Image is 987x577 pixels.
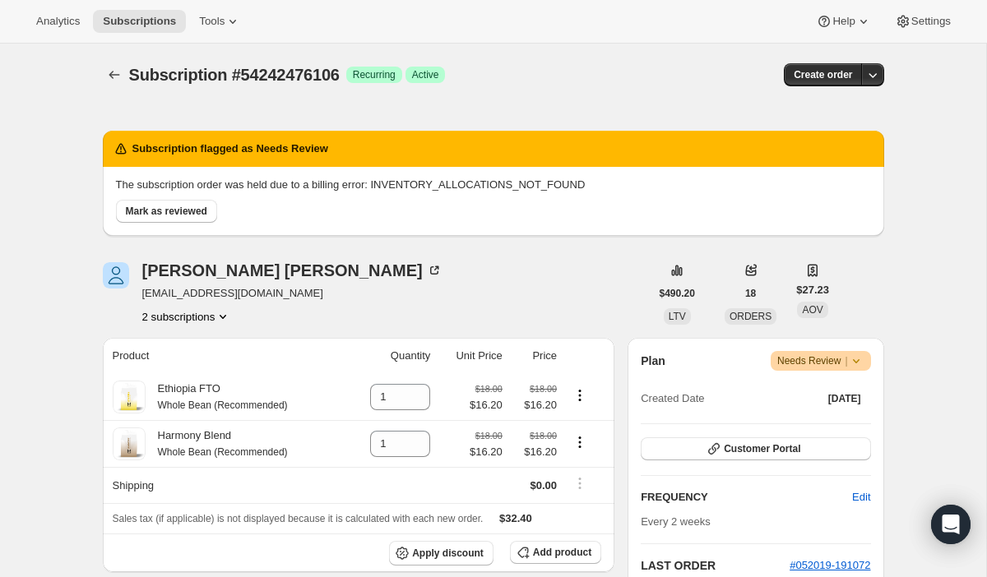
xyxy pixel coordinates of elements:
[832,15,855,28] span: Help
[345,338,435,374] th: Quantity
[641,557,790,574] h2: LAST ORDER
[470,444,503,460] span: $16.20
[199,15,225,28] span: Tools
[103,15,176,28] span: Subscriptions
[641,353,665,369] h2: Plan
[116,177,871,193] p: The subscription order was held due to a billing error: INVENTORY_ALLOCATIONS_NOT_FOUND
[146,427,288,460] div: Harmony Blend
[142,262,443,279] div: [PERSON_NAME] [PERSON_NAME]
[116,200,217,223] button: Mark as reviewed
[189,10,251,33] button: Tools
[435,338,507,374] th: Unit Price
[512,444,557,460] span: $16.20
[132,141,328,157] h2: Subscription flagged as Needs Review
[412,547,484,560] span: Apply discount
[745,287,756,300] span: 18
[641,437,870,460] button: Customer Portal
[103,467,346,503] th: Shipping
[113,513,484,524] span: Sales tax (if applicable) is not displayed because it is calculated with each new order.
[911,15,951,28] span: Settings
[794,68,852,81] span: Create order
[36,15,80,28] span: Analytics
[475,431,503,441] small: $18.00
[567,386,593,404] button: Product actions
[158,399,288,411] small: Whole Bean (Recommended)
[510,541,601,564] button: Add product
[828,392,861,405] span: [DATE]
[499,512,532,524] span: $32.40
[806,10,881,33] button: Help
[475,384,503,394] small: $18.00
[641,489,852,505] h2: FREQUENCY
[567,433,593,451] button: Product actions
[735,282,766,305] button: 18
[931,505,971,544] div: Open Intercom Messenger
[802,304,822,316] span: AOV
[641,390,704,407] span: Created Date
[126,205,207,218] span: Mark as reviewed
[103,63,126,86] button: Subscriptions
[842,484,880,510] button: Edit
[852,489,870,505] span: Edit
[26,10,90,33] button: Analytics
[790,557,870,574] button: #052019-191072
[353,68,396,81] span: Recurring
[507,338,562,374] th: Price
[777,353,864,369] span: Needs Review
[790,559,870,571] a: #052019-191072
[641,515,711,528] span: Every 2 weeks
[129,66,340,84] span: Subscription #54242476106
[530,384,557,394] small: $18.00
[113,427,146,460] img: product img
[845,354,847,367] span: |
[530,431,557,441] small: $18.00
[470,397,503,413] span: $16.20
[567,474,593,492] button: Shipping actions
[412,68,439,81] span: Active
[784,63,862,86] button: Create order
[885,10,961,33] button: Settings
[730,311,772,322] span: ORDERS
[796,282,829,298] span: $27.23
[724,442,800,455] span: Customer Portal
[389,541,493,565] button: Apply discount
[660,287,695,300] span: $490.20
[93,10,186,33] button: Subscriptions
[650,282,705,305] button: $490.20
[146,381,288,413] div: Ethiopia FTO
[103,338,346,374] th: Product
[142,285,443,302] span: [EMAIL_ADDRESS][DOMAIN_NAME]
[113,381,146,413] img: product img
[669,311,686,322] span: LTV
[103,262,129,288] span: gwen kohlenberg
[158,446,288,458] small: Whole Bean (Recommended)
[512,397,557,413] span: $16.20
[533,546,591,559] span: Add product
[818,387,871,410] button: [DATE]
[531,479,558,492] span: $0.00
[142,308,232,325] button: Product actions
